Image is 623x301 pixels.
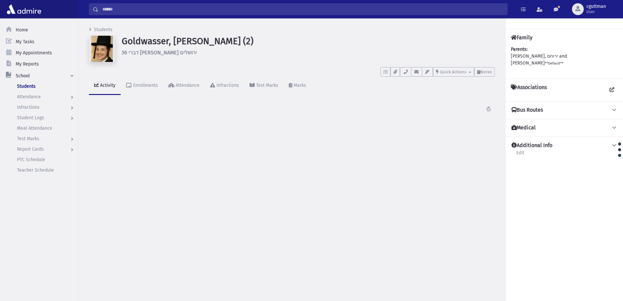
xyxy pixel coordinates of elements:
a: Attendance [163,77,205,95]
span: My Tasks [16,39,34,45]
span: Test Marks [17,136,39,141]
button: Quick Actions [433,67,474,77]
span: Student Logs [17,115,44,121]
h4: Family [511,34,532,41]
h4: Associations [511,84,547,96]
input: Search [98,3,507,15]
button: Bus Routes [511,107,618,114]
span: Report Cards [17,146,44,152]
div: Activity [99,83,115,88]
a: Edit [516,149,525,161]
button: Medical [511,124,618,131]
div: Marks [292,83,306,88]
h4: Bus Routes [511,107,543,114]
span: Attendance [17,94,41,100]
span: cguttman [586,4,606,9]
a: Marks [284,77,311,95]
span: Teacher Schedule [17,167,54,173]
a: Enrollments [121,77,163,95]
span: Students [17,84,36,89]
button: Notes [474,67,495,77]
h4: Additional Info [511,142,552,149]
div: Enrollments [132,83,158,88]
h6: 36 דברי [PERSON_NAME] ירושלים [122,49,495,56]
span: Infractions [17,104,40,110]
img: AdmirePro [5,3,43,16]
span: Home [16,27,28,33]
span: Quick Actions [440,69,466,74]
a: View all Associations [606,84,618,96]
div: [PERSON_NAME], ירוחם and [PERSON_NAME] [511,46,618,73]
span: User [586,9,606,14]
span: Meal Attendance [17,125,52,131]
a: Students [89,27,112,32]
h1: Goldwasser, [PERSON_NAME] (2) [122,36,495,47]
div: Attendance [174,83,199,88]
a: Infractions [205,77,244,95]
b: Parents: [511,47,528,52]
div: Test Marks [255,83,278,88]
img: 3eguf8= [89,36,115,62]
a: Activity [89,77,121,95]
div: Infractions [215,83,239,88]
button: Additional Info [511,142,618,149]
span: PTC Schedule [17,157,45,162]
h4: Medical [511,124,536,131]
nav: breadcrumb [89,26,112,36]
span: School [16,73,30,79]
a: Test Marks [244,77,284,95]
span: My Reports [16,61,39,67]
span: Notes [480,69,492,74]
span: My Appointments [16,50,52,56]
